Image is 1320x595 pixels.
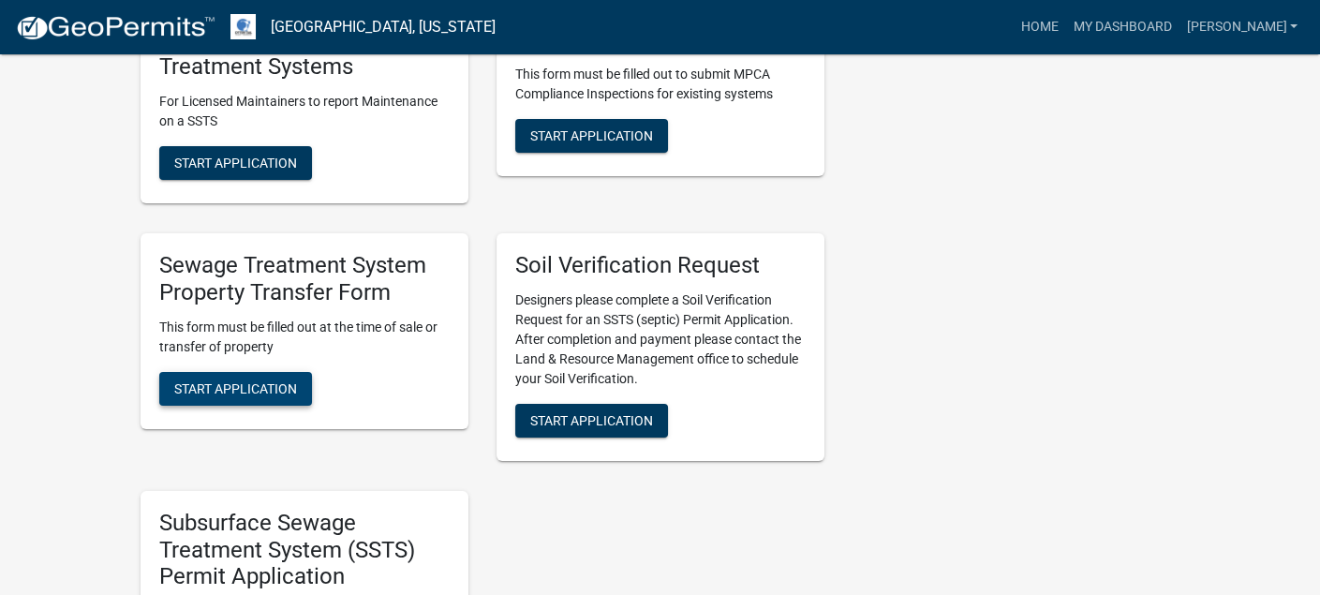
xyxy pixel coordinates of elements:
span: Start Application [174,156,297,171]
span: Start Application [530,128,653,143]
span: Start Application [530,412,653,427]
p: This form must be filled out to submit MPCA Compliance Inspections for existing systems [515,65,806,104]
span: Start Application [174,380,297,395]
p: This form must be filled out at the time of sale or transfer of property [159,318,450,357]
a: [GEOGRAPHIC_DATA], [US_STATE] [271,11,496,43]
p: Designers please complete a Soil Verification Request for an SSTS (septic) Permit Application. Af... [515,290,806,389]
h5: Soil Verification Request [515,252,806,279]
a: [PERSON_NAME] [1179,9,1305,45]
button: Start Application [515,119,668,153]
a: Home [1013,9,1065,45]
a: My Dashboard [1065,9,1179,45]
h5: Sewage Treatment System Property Transfer Form [159,252,450,306]
button: Start Application [159,146,312,180]
h5: Subsurface Sewage Treatment System (SSTS) Permit Application [159,510,450,590]
p: For Licensed Maintainers to report Maintenance on a SSTS [159,92,450,131]
img: Otter Tail County, Minnesota [230,14,256,39]
button: Start Application [515,404,668,438]
button: Start Application [159,372,312,406]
